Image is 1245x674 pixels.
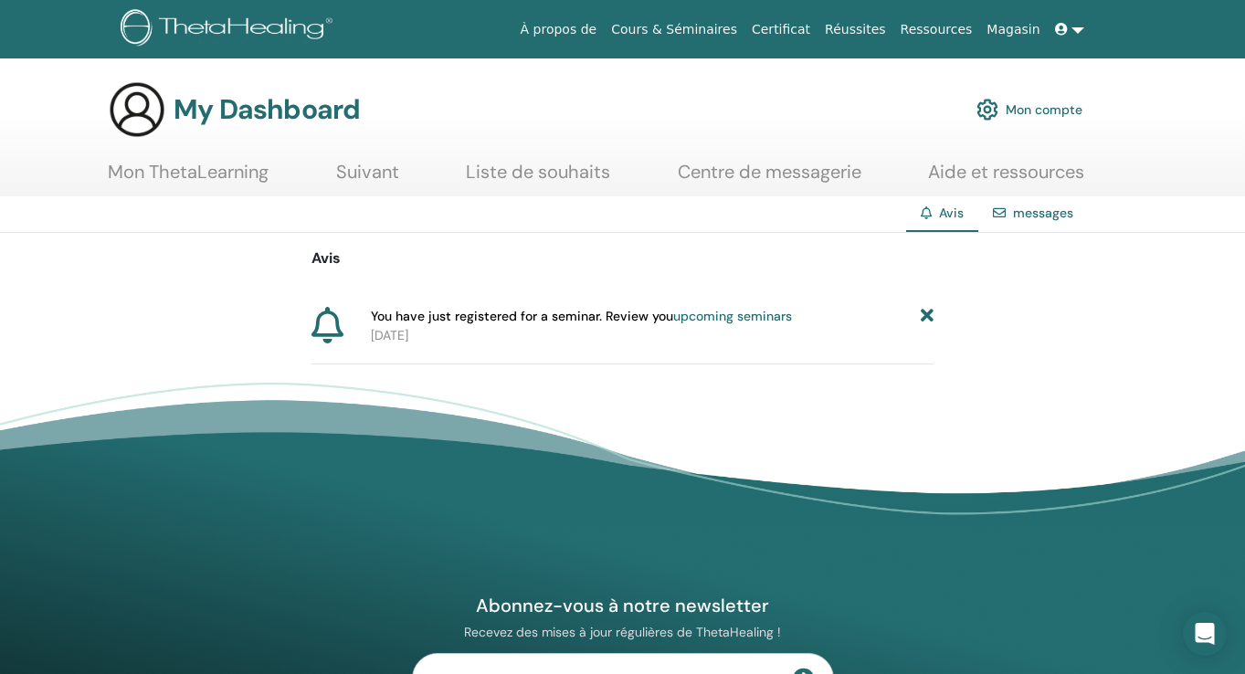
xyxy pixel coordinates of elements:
a: Liste de souhaits [466,161,610,196]
a: Réussites [818,13,892,47]
h4: Abonnez-vous à notre newsletter [412,594,834,617]
span: You have just registered for a seminar. Review you [371,307,792,326]
a: Aide et ressources [928,161,1084,196]
a: Suivant [336,161,399,196]
img: logo.png [121,9,339,50]
p: Avis [311,247,934,269]
a: messages [1013,205,1073,221]
div: Open Intercom Messenger [1183,612,1227,656]
a: Mon compte [976,90,1082,130]
a: upcoming seminars [673,308,792,324]
img: cog.svg [976,94,998,125]
a: Certificat [744,13,818,47]
a: Centre de messagerie [678,161,861,196]
a: Mon ThetaLearning [108,161,269,196]
a: À propos de [513,13,605,47]
p: Recevez des mises à jour régulières de ThetaHealing ! [412,624,834,640]
h3: My Dashboard [174,93,360,126]
a: Cours & Séminaires [604,13,744,47]
img: generic-user-icon.jpg [108,80,166,139]
span: Avis [939,205,964,221]
a: Magasin [979,13,1047,47]
p: [DATE] [371,326,934,345]
a: Ressources [893,13,980,47]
